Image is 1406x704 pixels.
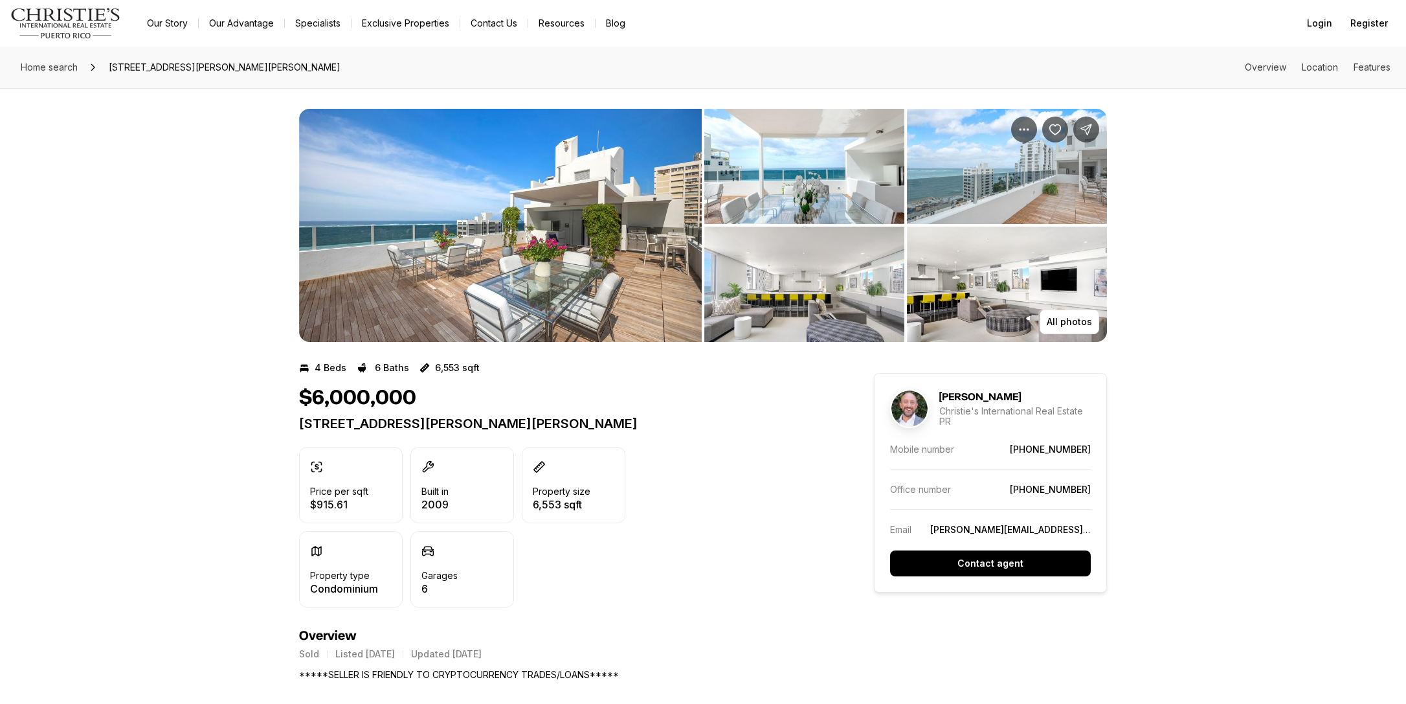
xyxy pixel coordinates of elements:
p: Contact agent [957,558,1023,569]
img: logo [10,8,121,39]
button: View image gallery [704,227,904,342]
p: 6 [421,584,458,594]
a: Our Story [137,14,198,32]
p: 6 Baths [375,363,409,373]
button: View image gallery [907,109,1107,224]
span: [STREET_ADDRESS][PERSON_NAME][PERSON_NAME] [104,57,346,78]
p: Christie's International Real Estate PR [939,406,1091,427]
a: Blog [596,14,636,32]
p: 6,553 sqft [533,499,590,510]
h1: $6,000,000 [299,386,416,411]
p: 2009 [421,499,449,510]
a: Skip to: Location [1302,62,1338,73]
button: Contact agent [890,551,1091,576]
p: Price per sqft [310,486,368,497]
a: Specialists [285,14,351,32]
button: Login [1299,10,1340,36]
p: Property type [310,571,370,581]
p: Property size [533,486,590,497]
nav: Page section menu [1245,62,1390,73]
a: Skip to: Features [1354,62,1390,73]
a: [PHONE_NUMBER] [1010,444,1091,455]
a: Our Advantage [199,14,284,32]
a: Skip to: Overview [1245,62,1286,73]
a: Home search [16,57,83,78]
h4: Overview [299,628,827,644]
p: Built in [421,486,449,497]
div: Listing Photos [299,109,1107,342]
button: Property options [1011,117,1037,142]
li: 1 of 7 [299,109,702,342]
p: Updated [DATE] [411,649,482,659]
p: $915.61 [310,499,368,510]
a: Resources [528,14,595,32]
button: 6 Baths [357,358,409,378]
button: Register [1343,10,1396,36]
p: Office number [890,484,951,495]
p: Listed [DATE] [335,649,395,659]
li: 2 of 7 [704,109,1107,342]
p: [STREET_ADDRESS][PERSON_NAME][PERSON_NAME] [299,416,827,431]
span: Register [1350,18,1388,28]
p: Garages [421,571,458,581]
p: All photos [1047,317,1092,327]
button: Contact Us [460,14,528,32]
button: View image gallery [299,109,702,342]
p: Condominium [310,584,378,594]
span: Login [1307,18,1332,28]
a: [PERSON_NAME][EMAIL_ADDRESS][DOMAIN_NAME] [930,524,1157,535]
h5: [PERSON_NAME] [939,391,1021,403]
p: 6,553 sqft [435,363,480,373]
button: View image gallery [907,227,1107,342]
p: Sold [299,649,319,659]
button: Save Property: 8 CERVANTES ST #PH [1042,117,1068,142]
button: Share Property: 8 CERVANTES ST #PH [1073,117,1099,142]
span: Home search [21,62,78,73]
a: [PHONE_NUMBER] [1010,484,1091,495]
p: Email [890,524,911,535]
a: Exclusive Properties [351,14,460,32]
button: View image gallery [704,109,904,224]
button: All photos [1040,310,1099,334]
p: 4 Beds [315,363,346,373]
p: Mobile number [890,444,954,455]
